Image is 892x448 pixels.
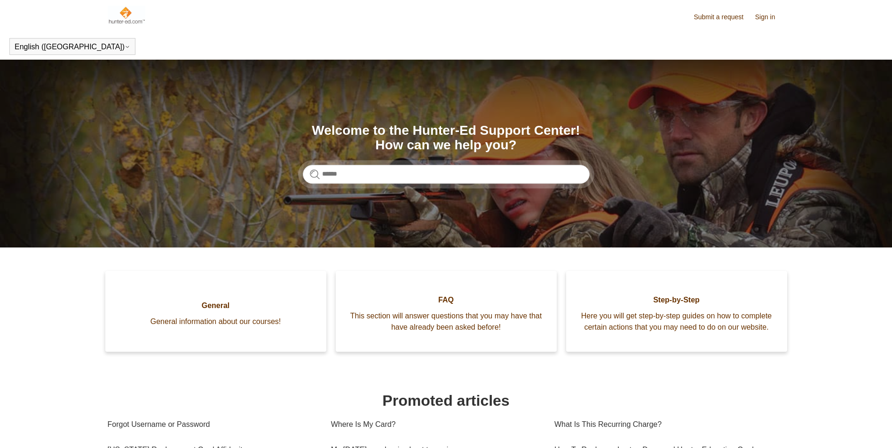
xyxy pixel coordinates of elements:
[108,6,146,24] img: Hunter-Ed Help Center home page
[105,271,326,352] a: General General information about our courses!
[350,310,543,333] span: This section will answer questions that you may have that have already been asked before!
[108,389,785,412] h1: Promoted articles
[566,271,787,352] a: Step-by-Step Here you will get step-by-step guides on how to complete certain actions that you ma...
[303,124,590,153] h1: Welcome to the Hunter-Ed Support Center! How can we help you?
[755,12,785,22] a: Sign in
[554,412,778,437] a: What Is This Recurring Charge?
[303,165,590,184] input: Search
[15,43,130,51] button: English ([GEOGRAPHIC_DATA])
[831,417,885,441] div: Chat Support
[350,294,543,306] span: FAQ
[580,310,773,333] span: Here you will get step-by-step guides on how to complete certain actions that you may need to do ...
[331,412,540,437] a: Where Is My Card?
[694,12,753,22] a: Submit a request
[580,294,773,306] span: Step-by-Step
[119,316,312,327] span: General information about our courses!
[119,300,312,311] span: General
[108,412,317,437] a: Forgot Username or Password
[336,271,557,352] a: FAQ This section will answer questions that you may have that have already been asked before!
